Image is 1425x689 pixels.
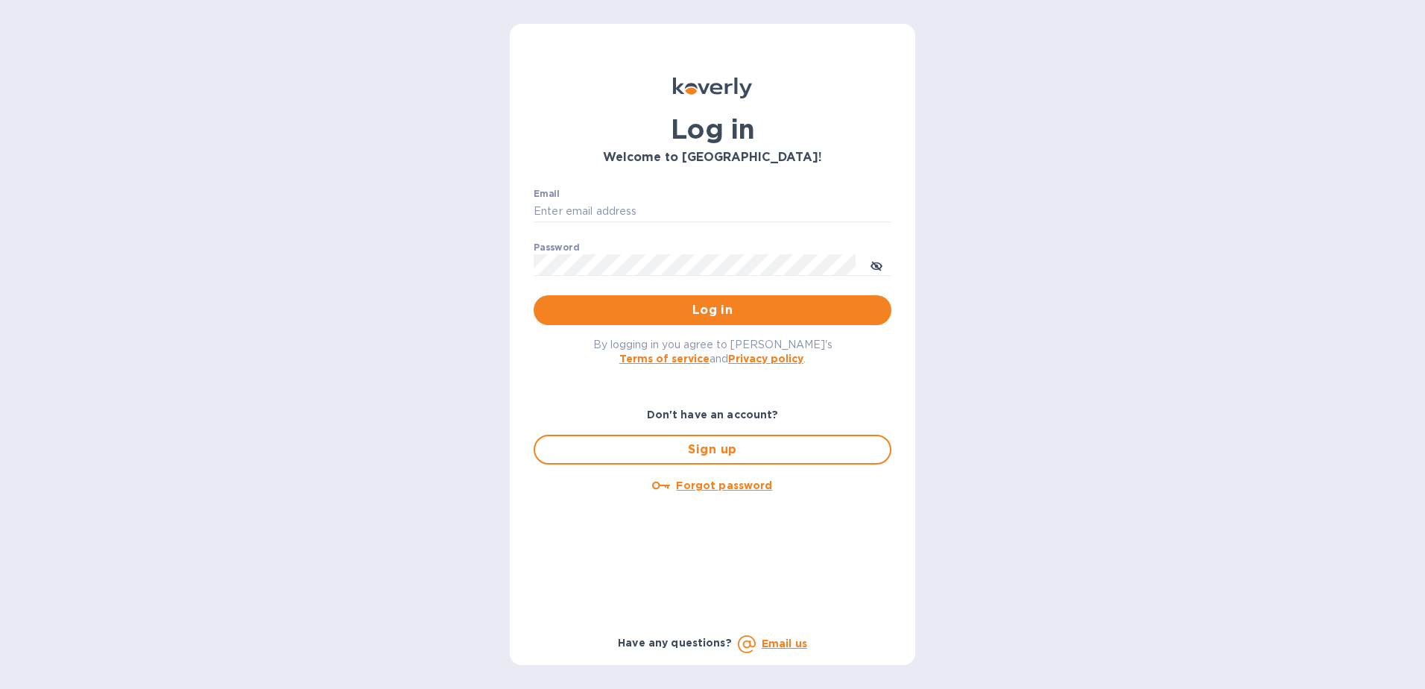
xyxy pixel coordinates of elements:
[862,250,891,280] button: toggle password visibility
[673,78,752,98] img: Koverly
[534,201,891,223] input: Enter email address
[534,243,579,252] label: Password
[676,479,772,491] u: Forgot password
[546,301,879,319] span: Log in
[534,113,891,145] h1: Log in
[534,435,891,465] button: Sign up
[618,637,732,649] b: Have any questions?
[593,339,832,365] span: By logging in you agree to [PERSON_NAME]'s and .
[728,353,803,365] a: Privacy policy
[619,353,710,365] a: Terms of service
[534,295,891,325] button: Log in
[534,189,560,198] label: Email
[762,638,807,649] a: Email us
[534,151,891,165] h3: Welcome to [GEOGRAPHIC_DATA]!
[547,441,878,459] span: Sign up
[647,409,779,421] b: Don't have an account?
